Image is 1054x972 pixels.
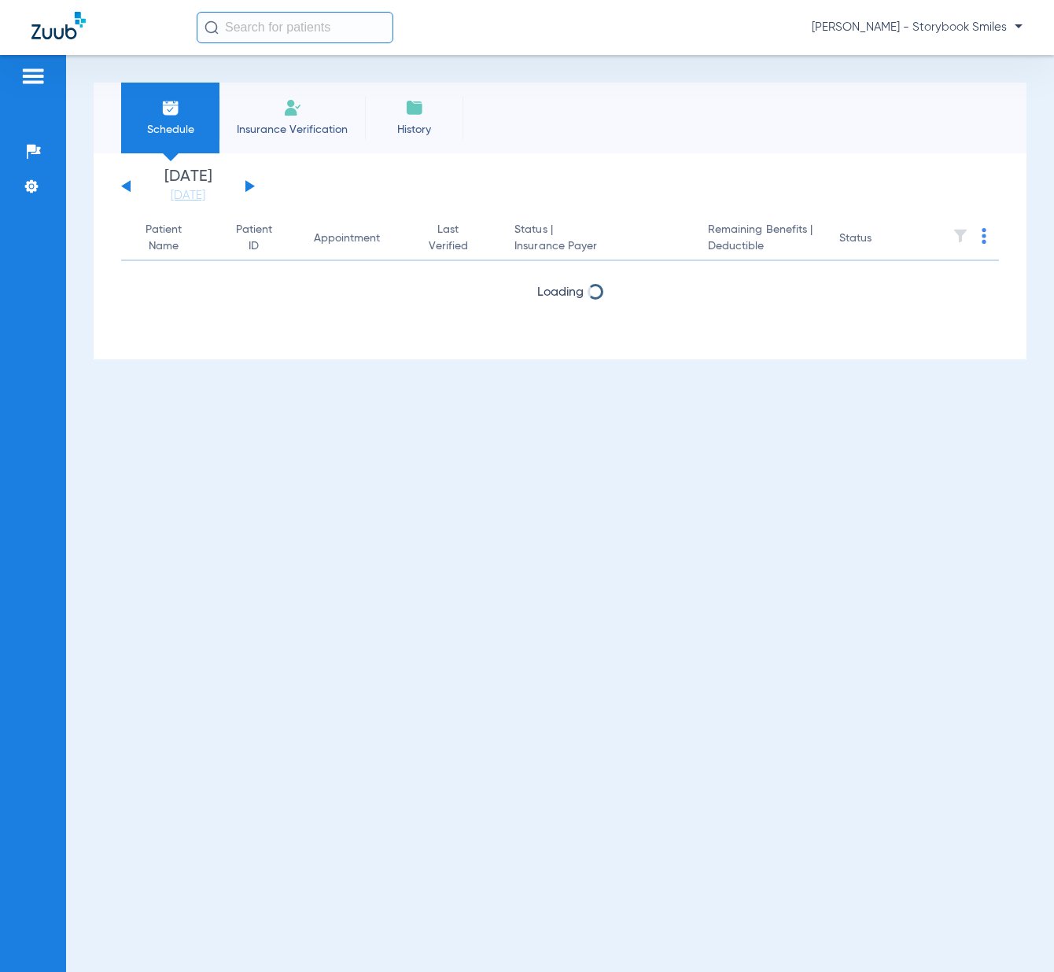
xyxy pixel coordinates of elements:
[161,98,180,117] img: Schedule
[133,122,208,138] span: Schedule
[20,67,46,86] img: hamburger-icon
[982,228,986,244] img: group-dot-blue.svg
[31,12,86,39] img: Zuub Logo
[134,222,193,255] div: Patient Name
[233,222,289,255] div: Patient ID
[695,217,827,261] th: Remaining Benefits |
[205,20,219,35] img: Search Icon
[421,222,475,255] div: Last Verified
[283,98,302,117] img: Manual Insurance Verification
[314,230,396,247] div: Appointment
[197,12,393,43] input: Search for patients
[421,222,489,255] div: Last Verified
[233,222,275,255] div: Patient ID
[141,188,235,204] a: [DATE]
[141,169,235,204] li: [DATE]
[231,122,353,138] span: Insurance Verification
[537,286,584,299] span: Loading
[812,20,1023,35] span: [PERSON_NAME] - Storybook Smiles
[502,217,695,261] th: Status |
[827,217,933,261] th: Status
[134,222,208,255] div: Patient Name
[314,230,380,247] div: Appointment
[953,228,968,244] img: filter.svg
[377,122,451,138] span: History
[514,238,683,255] span: Insurance Payer
[708,238,814,255] span: Deductible
[405,98,424,117] img: History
